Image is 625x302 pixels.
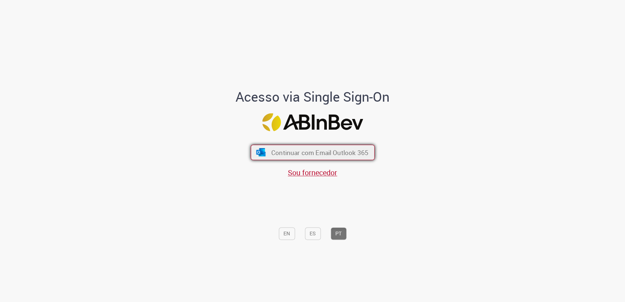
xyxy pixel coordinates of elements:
button: EN [279,228,295,240]
h1: Acesso via Single Sign-On [211,90,415,105]
img: ícone Azure/Microsoft 360 [255,148,266,157]
span: Continuar com Email Outlook 365 [271,148,368,157]
button: ícone Azure/Microsoft 360 Continuar com Email Outlook 365 [251,145,375,160]
button: PT [331,228,346,240]
a: Sou fornecedor [288,168,337,178]
img: Logo ABInBev [262,113,363,131]
button: ES [305,228,321,240]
